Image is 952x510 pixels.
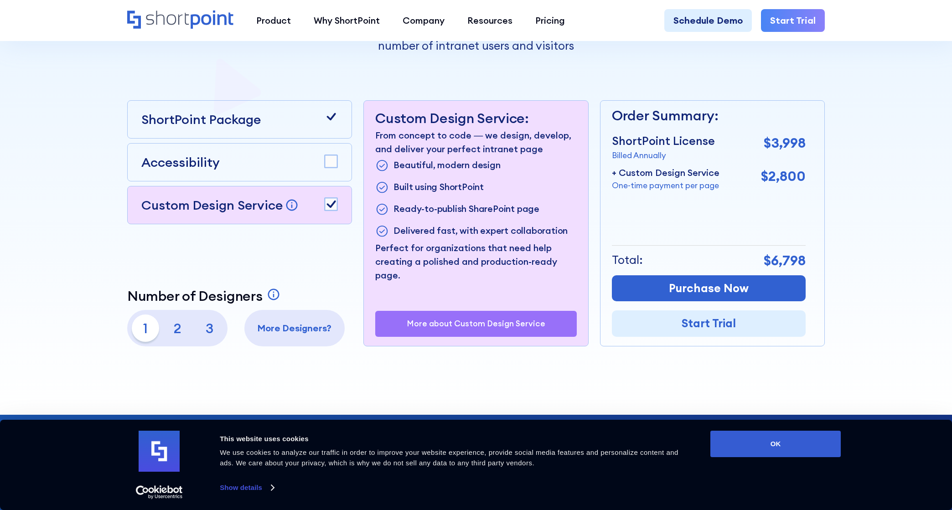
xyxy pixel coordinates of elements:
p: Perfect for organizations that need help creating a polished and production-ready page. [375,241,576,282]
a: Resources [456,9,524,32]
p: $2,800 [761,166,806,186]
a: Purchase Now [612,275,806,302]
p: 1 [132,314,159,342]
a: Pricing [524,9,576,32]
iframe: Chat Widget [788,404,952,510]
a: Number of Designers [127,288,283,304]
div: Product [256,14,291,27]
p: + Custom Design Service [612,166,719,180]
p: One-time payment per page [612,180,719,191]
div: This website uses cookies [220,433,690,444]
a: Usercentrics Cookiebot - opens in a new window [119,485,199,499]
p: Number of Designers [127,288,262,304]
p: Accessibility [141,153,220,172]
p: Custom Design Service: [375,110,576,126]
a: Home [127,10,233,30]
a: More about Custom Design Service [407,319,545,328]
p: 3 [196,314,223,342]
p: From concept to code — we design, develop, and deliver your perfect intranet page [375,129,576,156]
p: Built using ShortPoint [393,180,484,195]
img: logo [139,431,180,472]
p: $3,998 [764,133,806,153]
a: Product [245,9,302,32]
a: Start Trial [761,9,825,32]
p: $6,798 [764,250,806,271]
p: Order Summary: [612,105,806,126]
a: Start Trial [612,310,806,337]
p: 2 [164,314,191,342]
button: OK [710,431,841,457]
a: Schedule Demo [664,9,752,32]
p: Beautiful, modern design [393,158,500,173]
a: Show details [220,481,274,495]
p: Delivered fast, with expert collaboration [393,224,568,239]
div: Why ShortPoint [314,14,380,27]
p: More Designers? [249,321,340,335]
a: Company [391,9,456,32]
a: Why ShortPoint [302,9,391,32]
div: Pricing [535,14,565,27]
p: Total: [612,252,643,269]
span: We use cookies to analyze our traffic in order to improve your website experience, provide social... [220,448,678,467]
div: Company [403,14,445,27]
p: Billed Annually [612,149,715,161]
p: Custom Design Service [141,197,283,213]
p: Ready-to-publish SharePoint page [393,202,539,217]
p: ShortPoint Package [141,110,261,129]
p: ShortPoint License [612,133,715,150]
div: Resources [467,14,512,27]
